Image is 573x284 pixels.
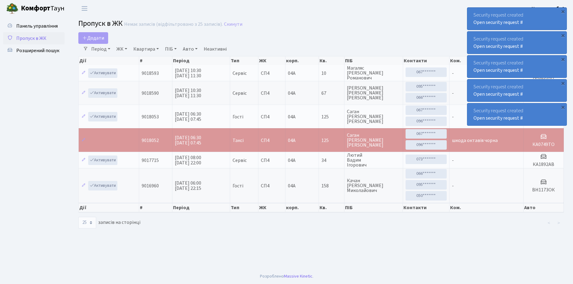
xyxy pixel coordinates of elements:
span: 04А [288,113,296,120]
span: СП4 [261,158,283,163]
span: 9018052 [142,137,159,144]
span: СП4 [261,114,283,119]
span: - [452,182,454,189]
span: [DATE] 06:00 [DATE] 22:15 [175,180,201,192]
span: 04А [288,70,296,77]
div: Security request created [467,8,567,30]
th: Контакти [403,203,449,212]
span: Лютий Вадим Ігорович [347,153,400,167]
a: Період [89,44,113,54]
span: 158 [321,183,342,188]
a: Massive Kinetic [284,273,312,279]
a: Open security request # [473,67,523,74]
th: ЖК [258,56,285,65]
span: Сервіс [233,91,247,96]
a: Скинути [224,21,242,27]
span: Пропуск в ЖК [16,35,46,42]
span: [DATE] 06:30 [DATE] 07:45 [175,111,201,123]
a: Активувати [88,155,117,165]
th: Авто [524,203,564,212]
span: Таун [21,3,65,14]
a: Додати [78,32,108,44]
span: Пропуск в ЖК [78,18,123,29]
th: Дії [79,203,139,212]
th: Тип [230,203,258,212]
span: Сервіс [233,71,247,76]
span: Додати [82,35,104,41]
th: Кв. [319,56,344,65]
div: Розроблено . [260,273,313,280]
a: Open security request # [473,43,523,50]
span: 10 [321,71,342,76]
a: Open security request # [473,91,523,98]
th: # [139,56,172,65]
a: Активувати [88,112,117,121]
a: Консьєрж б. 4. [532,5,566,12]
th: Тип [230,56,258,65]
span: 125 [321,114,342,119]
a: Авто [180,44,200,54]
span: [DATE] 10:30 [DATE] 11:30 [175,87,201,99]
span: 04А [288,157,296,164]
th: Дії [79,56,139,65]
a: Розширений пошук [3,44,65,57]
h5: ВН1173ОК [526,187,561,193]
span: Качан [PERSON_NAME] Миколайович [347,178,400,193]
div: × [560,80,566,86]
span: Таксі [233,138,244,143]
th: Контакти [403,56,450,65]
span: Гості [233,183,243,188]
select: записів на сторінці [78,217,96,228]
th: Період [172,203,230,212]
h5: КА1892АВ [526,162,561,167]
span: Панель управління [16,23,58,29]
a: Панель управління [3,20,65,32]
a: Квартира [131,44,161,54]
span: Саган [PERSON_NAME] [PERSON_NAME] [347,109,400,124]
span: СП4 [261,71,283,76]
span: 04А [288,182,296,189]
th: Кв. [319,203,344,212]
span: [DATE] 10:30 [DATE] 11:30 [175,67,201,79]
a: Активувати [88,88,117,98]
span: - [452,90,454,97]
h5: КА0749ТО [526,142,561,148]
span: 9017715 [142,157,159,164]
div: Немає записів (відфільтровано з 25 записів). [124,21,223,27]
span: шкода октавія чорна [452,137,498,144]
span: 34 [321,158,342,163]
div: Security request created [467,56,567,78]
div: Security request created [467,103,567,125]
span: Гості [233,114,243,119]
th: ПІБ [344,56,403,65]
a: Неактивні [201,44,229,54]
a: Активувати [88,68,117,78]
div: Security request created [467,32,567,54]
th: корп. [285,56,319,65]
img: logo.png [6,2,18,15]
a: ПІБ [163,44,179,54]
span: Сервіс [233,158,247,163]
a: Open security request # [473,115,523,121]
span: 9018053 [142,113,159,120]
span: СП4 [261,183,283,188]
th: Ком. [449,56,524,65]
span: [DATE] 08:00 [DATE] 22:00 [175,154,201,166]
a: Активувати [88,181,117,190]
button: Переключити навігацію [77,3,92,13]
span: 9018590 [142,90,159,97]
span: - [452,70,454,77]
th: корп. [285,203,319,212]
div: × [560,56,566,62]
span: 125 [321,138,342,143]
span: 04А [288,137,296,144]
span: 9016960 [142,182,159,189]
th: # [139,203,172,212]
span: 04А [288,90,296,97]
a: Пропуск в ЖК [3,32,65,44]
th: Ком. [449,203,524,212]
span: Саган [PERSON_NAME] [PERSON_NAME] [347,133,400,148]
th: Період [172,56,230,65]
span: СП4 [261,91,283,96]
